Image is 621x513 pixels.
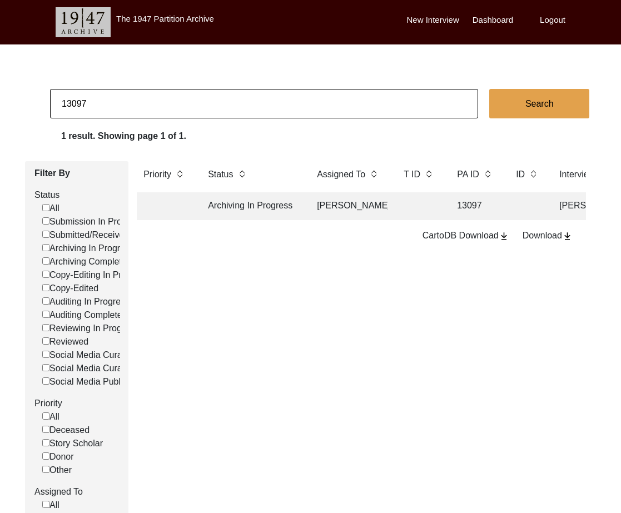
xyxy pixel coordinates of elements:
div: Download [523,229,573,242]
input: All [42,501,49,508]
label: Story Scholar [42,437,103,450]
label: PA ID [457,168,479,181]
input: Other [42,466,49,473]
input: All [42,412,49,420]
img: header-logo.png [56,7,111,37]
img: sort-button.png [176,168,183,180]
label: ID [516,168,525,181]
label: Auditing Completed [42,308,127,322]
label: Filter By [34,167,120,180]
label: Reviewing In Progress [42,322,138,335]
label: Social Media Curation In Progress [42,348,185,362]
img: sort-button.png [238,168,246,180]
label: Logout [540,14,565,27]
input: Auditing In Progress [42,297,49,305]
input: Copy-Editing In Progress [42,271,49,278]
input: Copy-Edited [42,284,49,291]
label: Dashboard [473,14,513,27]
input: Story Scholar [42,439,49,446]
label: The 1947 Partition Archive [116,14,214,23]
img: sort-button.png [484,168,491,180]
label: T ID [404,168,420,181]
label: Reviewed [42,335,88,348]
input: Social Media Curation In Progress [42,351,49,358]
input: Donor [42,452,49,460]
td: [PERSON_NAME] [310,192,388,220]
input: Archiving Completed [42,257,49,265]
input: Search... [50,89,478,118]
label: Other [42,464,72,477]
label: New Interview [407,14,459,27]
img: download-button.png [562,231,573,241]
label: Archiving Completed [42,255,132,268]
td: Archiving In Progress [201,192,301,220]
td: 13097 [450,192,500,220]
label: Submitted/Received [42,228,129,242]
label: All [42,202,59,215]
input: Auditing Completed [42,311,49,318]
label: Archiving In Progress [42,242,134,255]
input: Submission In Progress [42,217,49,225]
label: All [42,499,59,512]
label: Assigned To [317,168,365,181]
img: sort-button.png [425,168,433,180]
label: Donor [42,450,74,464]
label: All [42,410,59,424]
input: Submitted/Received [42,231,49,238]
label: Submission In Progress [42,215,143,228]
label: Auditing In Progress [42,295,130,308]
input: All [42,204,49,211]
button: Search [489,89,589,118]
input: Reviewed [42,337,49,345]
img: sort-button.png [370,168,377,180]
input: Deceased [42,426,49,433]
label: Status [34,188,120,202]
img: sort-button.png [529,168,537,180]
label: Priority [143,168,171,181]
input: Social Media Published [42,377,49,385]
img: download-button.png [499,231,509,241]
label: Assigned To [34,485,120,499]
label: Social Media Published [42,375,142,389]
label: Copy-Editing In Progress [42,268,148,282]
input: Social Media Curated [42,364,49,371]
label: Social Media Curated [42,362,135,375]
label: Status [208,168,233,181]
label: 1 result. Showing page 1 of 1. [61,130,186,143]
label: Priority [34,397,120,410]
input: Archiving In Progress [42,244,49,251]
div: CartoDB Download [423,229,509,242]
label: Copy-Edited [42,282,98,295]
label: Deceased [42,424,90,437]
input: Reviewing In Progress [42,324,49,331]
